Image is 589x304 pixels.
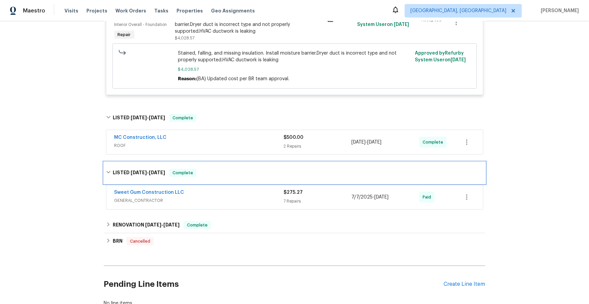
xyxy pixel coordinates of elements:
[351,194,389,201] span: -
[149,170,165,175] span: [DATE]
[410,7,506,14] span: [GEOGRAPHIC_DATA], [GEOGRAPHIC_DATA]
[351,140,366,145] span: [DATE]
[423,194,434,201] span: Paid
[23,7,45,14] span: Maestro
[170,115,196,121] span: Complete
[351,139,381,146] span: -
[351,195,373,200] span: 7/7/2025
[113,114,165,122] h6: LISTED
[115,7,146,14] span: Work Orders
[114,190,184,195] a: Sweet Gum Construction LLC
[104,233,485,249] div: BRN Cancelled
[175,36,195,40] span: $4,028.57
[170,170,196,176] span: Complete
[114,135,167,140] a: MC Construction, LLC
[104,269,444,300] h2: Pending Line Items
[284,143,352,150] div: 2 Repairs
[145,222,161,227] span: [DATE]
[175,14,323,35] div: Stained, falling, and missing insulation. Install moisture barrier.Dryer duct is incorrect type a...
[86,7,107,14] span: Projects
[415,51,466,62] span: Approved by Refurby System User on
[131,170,165,175] span: -
[113,237,123,245] h6: BRN
[284,190,303,195] span: $275.27
[538,7,579,14] span: [PERSON_NAME]
[444,281,485,287] div: Create Line Item
[114,23,167,27] span: Interior Overall - Foundation
[131,170,147,175] span: [DATE]
[178,50,411,63] span: Stained, falling, and missing insulation. Install moisture barrier.Dryer duct is incorrect type a...
[145,222,180,227] span: -
[367,140,381,145] span: [DATE]
[211,7,255,14] span: Geo Assignments
[64,7,78,14] span: Visits
[104,162,485,184] div: LISTED [DATE]-[DATE]Complete
[284,198,352,205] div: 7 Repairs
[113,221,180,229] h6: RENOVATION
[149,115,165,120] span: [DATE]
[131,115,147,120] span: [DATE]
[115,31,134,38] span: Repair
[284,135,304,140] span: $500.00
[196,77,289,81] span: (BA) Updated cost per BR team approval.
[131,115,165,120] span: -
[184,222,210,229] span: Complete
[177,7,203,14] span: Properties
[113,169,165,177] h6: LISTED
[163,222,180,227] span: [DATE]
[114,142,284,149] span: ROOF
[104,107,485,129] div: LISTED [DATE]-[DATE]Complete
[394,22,409,27] span: [DATE]
[114,197,284,204] span: GENERAL_CONTRACTOR
[451,58,466,62] span: [DATE]
[178,77,196,81] span: Reason:
[127,238,153,245] span: Cancelled
[104,217,485,233] div: RENOVATION [DATE]-[DATE]Complete
[154,8,168,13] span: Tasks
[374,195,389,200] span: [DATE]
[423,139,446,146] span: Complete
[178,66,411,73] span: $4,028.57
